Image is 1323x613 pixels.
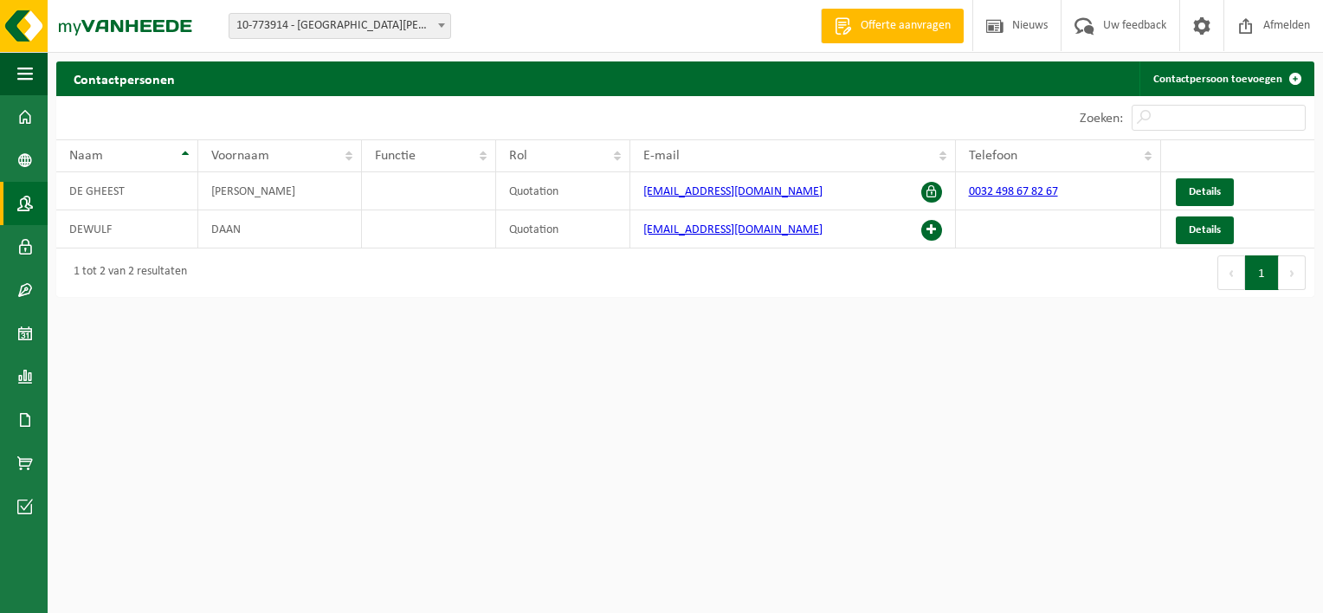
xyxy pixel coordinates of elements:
a: Details [1176,216,1234,244]
td: Quotation [496,172,630,210]
label: Zoeken: [1080,112,1123,126]
a: [EMAIL_ADDRESS][DOMAIN_NAME] [643,223,823,236]
div: 1 tot 2 van 2 resultaten [65,257,187,288]
h2: Contactpersonen [56,61,192,95]
span: Details [1189,224,1221,236]
span: E-mail [643,149,680,163]
button: Next [1279,255,1306,290]
td: [PERSON_NAME] [198,172,362,210]
span: Offerte aanvragen [856,17,955,35]
span: Details [1189,186,1221,197]
td: DAAN [198,210,362,248]
button: 1 [1245,255,1279,290]
span: 10-773914 - TRAFIROAD - NAZARETH [229,14,450,38]
a: [EMAIL_ADDRESS][DOMAIN_NAME] [643,185,823,198]
td: DE GHEEST [56,172,198,210]
td: Quotation [496,210,630,248]
span: 10-773914 - TRAFIROAD - NAZARETH [229,13,451,39]
td: DEWULF [56,210,198,248]
a: Contactpersoon toevoegen [1139,61,1313,96]
a: Details [1176,178,1234,206]
button: Previous [1217,255,1245,290]
a: 0032 498 67 82 67 [969,185,1058,198]
span: Voornaam [211,149,269,163]
a: Offerte aanvragen [821,9,964,43]
span: Telefoon [969,149,1017,163]
span: Functie [375,149,416,163]
span: Rol [509,149,527,163]
span: Naam [69,149,103,163]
